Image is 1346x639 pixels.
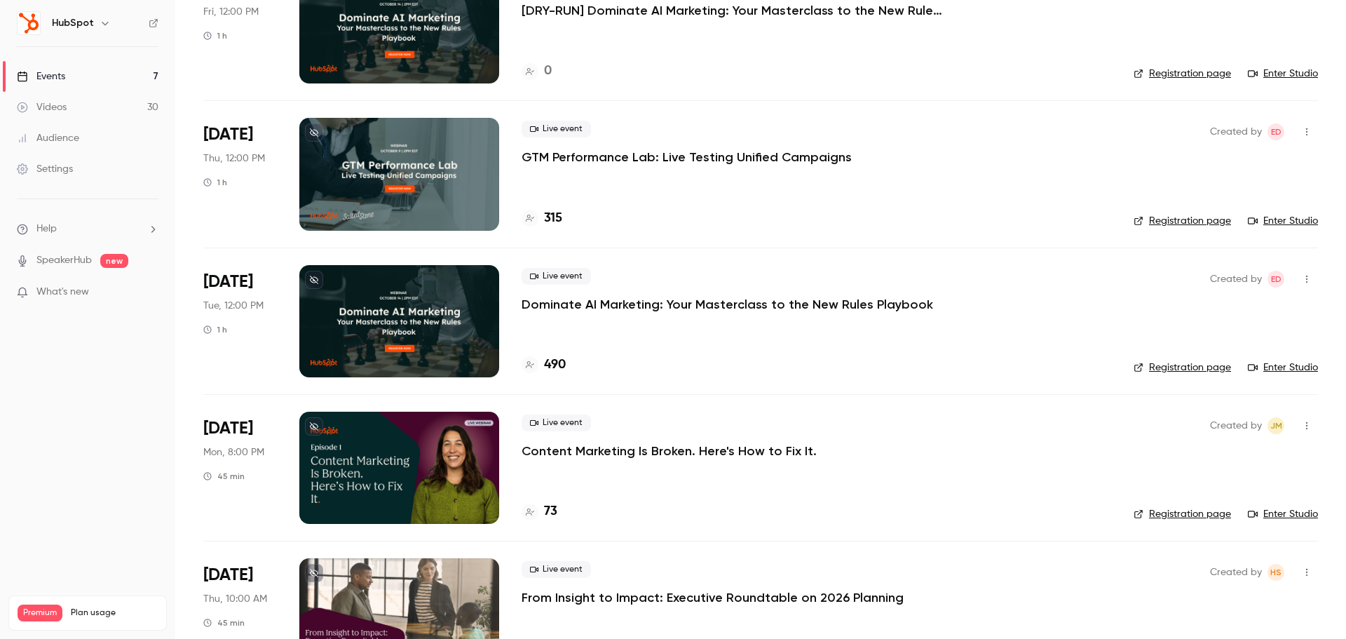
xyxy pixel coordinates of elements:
span: [DATE] [203,417,253,440]
span: [DATE] [203,564,253,586]
h4: 315 [544,209,562,228]
span: Elika Dizechi [1267,271,1284,288]
span: Live event [522,561,591,578]
li: help-dropdown-opener [17,222,158,236]
span: Fri, 12:00 PM [203,5,259,19]
a: SpeakerHub [36,253,92,268]
div: Oct 14 Tue, 2:00 PM (America/New York) [203,265,277,377]
span: new [100,254,128,268]
span: Mon, 8:00 PM [203,445,264,459]
h6: HubSpot [52,16,94,30]
span: Created by [1210,564,1262,581]
a: From Insight to Impact: Executive Roundtable on 2026 Planning [522,589,904,606]
iframe: Noticeable Trigger [142,286,158,299]
a: Content Marketing Is Broken. Here's How to Fix It. [522,443,817,459]
a: Registration page [1134,361,1231,375]
a: Registration page [1134,214,1231,228]
div: 1 h [203,30,227,41]
div: 1 h [203,324,227,335]
span: Thu, 12:00 PM [203,152,265,166]
a: Registration page [1134,67,1231,81]
h4: 0 [544,62,552,81]
span: Jemima Mohan [1267,417,1284,434]
img: HubSpot [18,12,40,34]
span: [DATE] [203,123,253,146]
span: Live event [522,415,591,431]
h4: 73 [544,502,557,521]
span: HS [1270,564,1282,581]
span: Heather Smyth [1267,564,1284,581]
span: [DATE] [203,271,253,293]
div: Oct 28 Tue, 1:00 PM (Australia/Sydney) [203,412,277,524]
span: Created by [1210,271,1262,288]
span: ED [1271,271,1282,288]
span: Tue, 12:00 PM [203,299,264,313]
a: Enter Studio [1248,507,1318,521]
div: Oct 9 Thu, 2:00 PM (America/New York) [203,118,277,230]
div: Audience [17,131,79,145]
a: Dominate AI Marketing: Your Masterclass to the New Rules Playbook [522,296,933,313]
span: Live event [522,268,591,285]
span: Thu, 10:00 AM [203,592,267,606]
span: JM [1270,417,1282,434]
span: Premium [18,605,62,621]
a: GTM Performance Lab: Live Testing Unified Campaigns [522,149,852,166]
a: [DRY-RUN] Dominate AI Marketing: Your Masterclass to the New Rules Playbook [522,2,942,19]
a: 0 [522,62,552,81]
a: Enter Studio [1248,214,1318,228]
span: What's new [36,285,89,300]
span: Plan usage [71,607,158,619]
div: 45 min [203,471,245,482]
div: Videos [17,100,67,114]
a: Enter Studio [1248,361,1318,375]
a: 73 [522,502,557,521]
h4: 490 [544,356,566,375]
span: Created by [1210,417,1262,434]
a: Registration page [1134,507,1231,521]
a: Enter Studio [1248,67,1318,81]
span: Created by [1210,123,1262,140]
span: Help [36,222,57,236]
div: 45 min [203,617,245,628]
div: Events [17,69,65,83]
a: 315 [522,209,562,228]
a: 490 [522,356,566,375]
div: Settings [17,162,73,176]
span: Elika Dizechi [1267,123,1284,140]
div: 1 h [203,177,227,188]
span: ED [1271,123,1282,140]
span: Live event [522,121,591,137]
